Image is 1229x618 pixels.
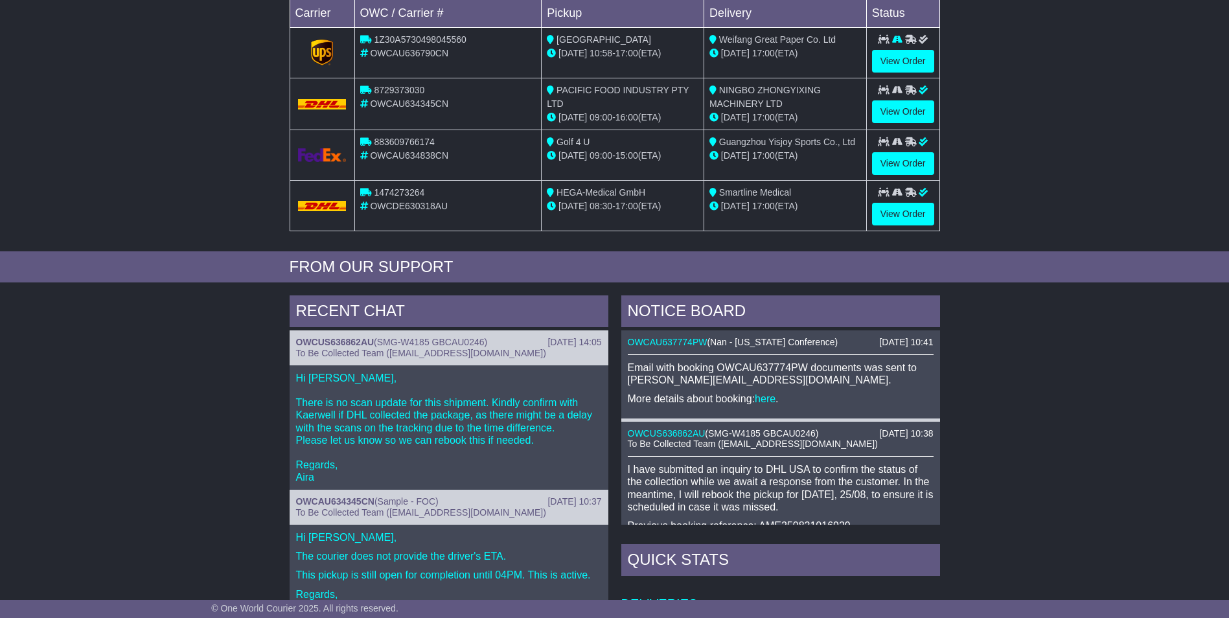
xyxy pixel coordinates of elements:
div: ( ) [628,428,934,439]
span: Guangzhou Yisjoy Sports Co., Ltd [719,137,855,147]
span: PACIFIC FOOD INDUSTRY PTY LTD [547,85,689,109]
a: View Order [872,50,934,73]
span: [DATE] [721,150,750,161]
div: ( ) [296,337,602,348]
span: 16:00 [615,112,638,122]
img: DHL.png [298,201,347,211]
p: Hi [PERSON_NAME], There is no scan update for this shipment. Kindly confirm with Kaerwell if DHL ... [296,372,602,484]
span: © One World Courier 2025. All rights reserved. [211,603,398,613]
a: View Order [872,203,934,225]
a: here [755,393,775,404]
p: This pickup is still open for completion until 04PM. This is active. [296,569,602,581]
span: OWCAU634345CN [370,98,448,109]
span: 08:30 [590,201,612,211]
span: [DATE] [558,112,587,122]
span: 1Z30A5730498045560 [374,34,466,45]
span: Smartline Medical [719,187,791,198]
span: SMG-W4185 GBCAU0246 [377,337,485,347]
p: Hi [PERSON_NAME], [296,531,602,544]
div: (ETA) [709,47,861,60]
div: - (ETA) [547,47,698,60]
img: GetCarrierServiceLogo [311,40,333,65]
div: (ETA) [709,149,861,163]
div: - (ETA) [547,200,698,213]
span: 10:58 [590,48,612,58]
span: SMG-W4185 GBCAU0246 [708,428,816,439]
p: Previous booking reference: AME250821016929 [628,520,934,532]
a: OWCAU634345CN [296,496,374,507]
span: 17:00 [752,150,775,161]
div: - (ETA) [547,111,698,124]
span: [DATE] [721,112,750,122]
span: [GEOGRAPHIC_DATA] [557,34,651,45]
p: Email with booking OWCAU637774PW documents was sent to [PERSON_NAME][EMAIL_ADDRESS][DOMAIN_NAME]. [628,361,934,386]
span: Sample - FOC [378,496,435,507]
span: 17:00 [615,48,638,58]
div: [DATE] 14:05 [547,337,601,348]
p: More details about booking: . [628,393,934,405]
span: [DATE] [721,201,750,211]
p: Regards, [296,588,602,601]
span: Golf 4 U [557,137,590,147]
a: View Order [872,100,934,123]
p: The courier does not provide the driver's ETA. [296,550,602,562]
span: HEGA-Medical GmbH [557,187,645,198]
span: 15:00 [615,150,638,161]
div: [DATE] 10:41 [879,337,933,348]
div: NOTICE BOARD [621,295,940,330]
a: OWCUS636862AU [296,337,374,347]
div: [DATE] 10:37 [547,496,601,507]
span: [DATE] [558,150,587,161]
td: Deliveries [621,579,940,612]
span: 17:00 [615,201,638,211]
div: [DATE] 10:38 [879,428,933,439]
span: [DATE] [721,48,750,58]
img: DHL.png [298,99,347,109]
div: Quick Stats [621,544,940,579]
span: To Be Collected Team ([EMAIL_ADDRESS][DOMAIN_NAME]) [296,507,546,518]
img: GetCarrierServiceLogo [298,148,347,162]
span: OWCAU636790CN [370,48,448,58]
span: 09:00 [590,112,612,122]
div: RECENT CHAT [290,295,608,330]
span: OWCAU634838CN [370,150,448,161]
span: 09:00 [590,150,612,161]
span: 17:00 [752,201,775,211]
span: [DATE] [558,201,587,211]
div: (ETA) [709,111,861,124]
a: View Order [872,152,934,175]
span: To Be Collected Team ([EMAIL_ADDRESS][DOMAIN_NAME]) [628,439,878,449]
span: 883609766174 [374,137,434,147]
div: - (ETA) [547,149,698,163]
span: Weifang Great Paper Co. Ltd [719,34,836,45]
span: 17:00 [752,112,775,122]
p: I have submitted an inquiry to DHL USA to confirm the status of the collection while we await a r... [628,463,934,513]
span: NINGBO ZHONGYIXING MACHINERY LTD [709,85,821,109]
div: (ETA) [709,200,861,213]
div: ( ) [296,496,602,507]
span: OWCDE630318AU [370,201,448,211]
span: To Be Collected Team ([EMAIL_ADDRESS][DOMAIN_NAME]) [296,348,546,358]
a: OWCUS636862AU [628,428,706,439]
span: 8729373030 [374,85,424,95]
span: 1474273264 [374,187,424,198]
div: ( ) [628,337,934,348]
div: FROM OUR SUPPORT [290,258,940,277]
span: [DATE] [558,48,587,58]
span: 17:00 [752,48,775,58]
span: Nan - [US_STATE] Conference [710,337,834,347]
a: OWCAU637774PW [628,337,707,347]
